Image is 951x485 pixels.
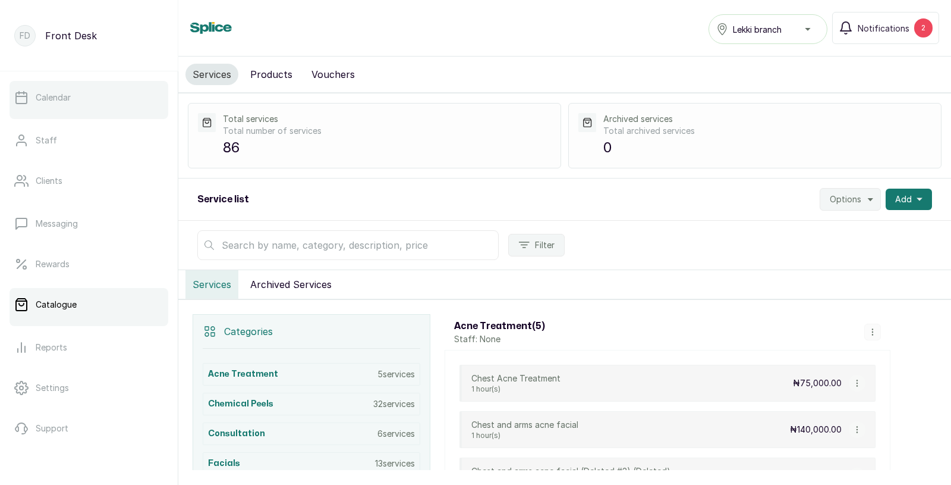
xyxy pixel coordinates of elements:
span: Lekki branch [733,23,782,36]
a: Clients [10,164,168,198]
p: Support [36,423,68,434]
div: Chest and arms acne facial1 hour(s) [471,419,578,440]
p: 13 services [375,458,415,470]
p: Chest Acne Treatment [471,373,560,384]
button: Vouchers [304,64,362,85]
span: Notifications [858,22,909,35]
a: Rewards [10,248,168,281]
p: ₦140,000.00 [790,424,842,436]
input: Search by name, category, description, price [197,230,499,260]
p: 32 services [373,398,415,410]
button: Add [886,189,932,210]
p: Total services [223,113,551,125]
a: Messaging [10,207,168,240]
p: Rewards [36,258,70,270]
h3: facials [208,458,240,470]
a: Reports [10,331,168,364]
p: Total archived services [603,125,931,137]
button: Options [820,188,881,211]
p: Settings [36,382,69,394]
button: Products [243,64,300,85]
button: Notifications2 [832,12,939,44]
p: 6 services [377,428,415,440]
a: Calendar [10,81,168,114]
p: Total number of services [223,125,551,137]
button: Filter [508,234,565,256]
button: Archived Services [243,270,339,299]
span: Options [830,193,861,205]
p: Chest and arms acne facial (Deleted #2) (Deleted) [471,465,670,477]
p: Calendar [36,92,71,104]
p: Front Desk [45,29,97,43]
p: 0 [603,137,931,158]
p: 5 services [377,368,415,380]
span: Add [895,193,912,205]
p: Messaging [36,218,78,230]
p: Clients [36,175,62,187]
a: Staff [10,124,168,157]
p: Chest and arms acne facial [471,419,578,431]
div: Chest Acne Treatment1 hour(s) [471,373,560,394]
span: Filter [535,239,555,251]
p: Categories [224,324,273,339]
button: Lekki branch [708,14,827,44]
h3: consultation [208,428,265,440]
button: Services [185,270,238,299]
p: ₦75,000.00 [793,377,842,389]
a: Support [10,412,168,445]
a: Settings [10,371,168,405]
p: 1 hour(s) [471,431,578,440]
h3: acne treatment ( 5 ) [454,319,545,333]
p: Archived services [603,113,931,125]
h2: Service list [197,192,249,206]
p: Catalogue [36,299,77,311]
p: Reports [36,342,67,353]
div: 2 [914,18,933,37]
p: 86 [223,137,551,158]
p: Staff [36,134,57,146]
p: FD [20,30,30,42]
button: Services [185,64,238,85]
a: Catalogue [10,288,168,321]
h3: Chemical Peels [208,398,273,410]
h3: acne treatment [208,368,278,380]
p: 1 hour(s) [471,384,560,394]
p: Staff: None [454,333,545,345]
